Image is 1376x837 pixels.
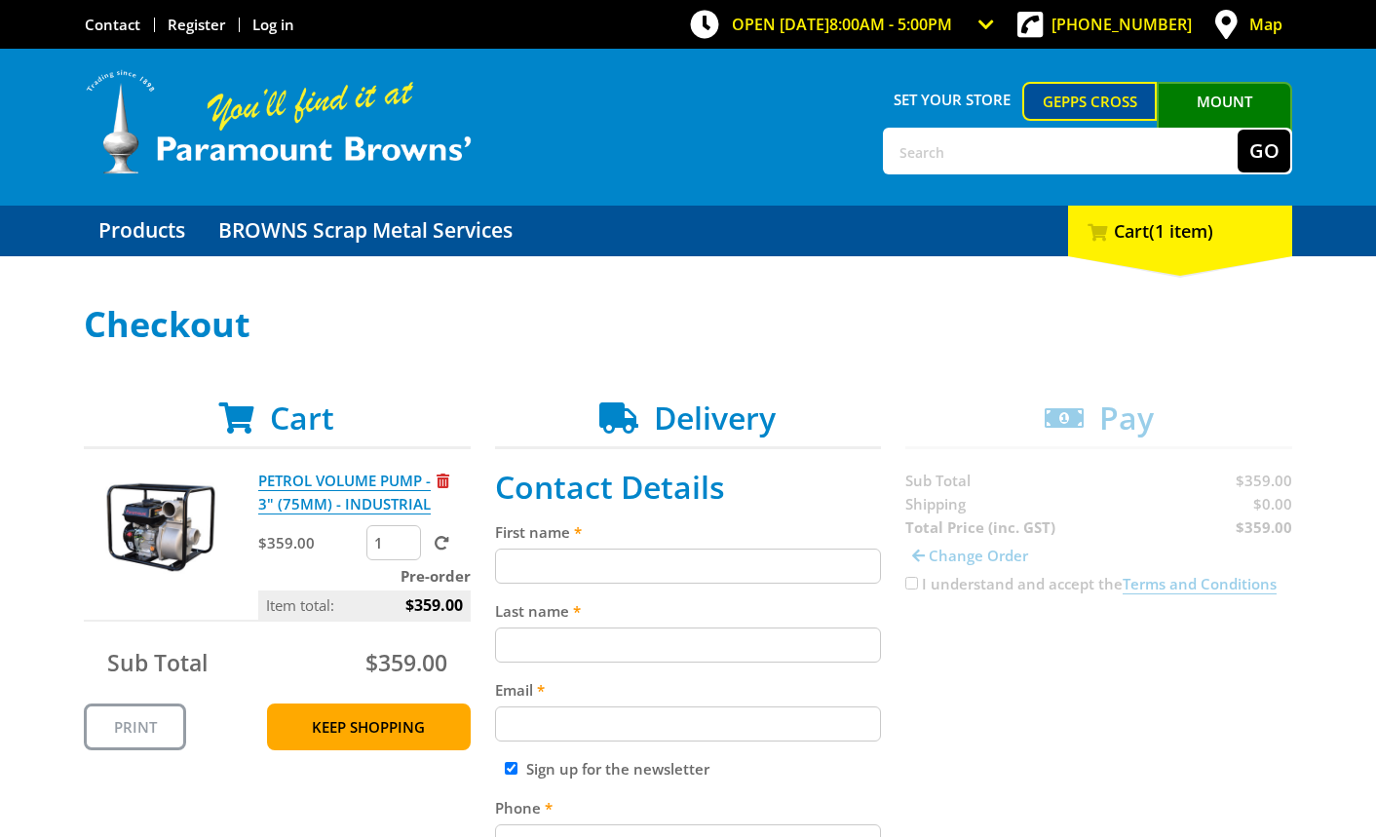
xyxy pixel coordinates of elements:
a: Go to the Products page [84,206,200,256]
a: Gepps Cross [1022,82,1158,121]
h2: Contact Details [495,469,882,506]
span: $359.00 [405,590,463,620]
span: $359.00 [365,647,447,678]
span: Delivery [654,397,776,438]
input: Please enter your email address. [495,706,882,742]
span: Cart [270,397,334,438]
input: Please enter your first name. [495,549,882,584]
a: PETROL VOLUME PUMP - 3" (75MM) - INDUSTRIAL [258,471,431,514]
a: Go to the Contact page [85,15,140,34]
p: Item total: [258,590,471,620]
label: Phone [495,796,882,819]
a: Print [84,704,186,750]
a: Keep Shopping [267,704,471,750]
span: 8:00am - 5:00pm [829,14,952,35]
a: Go to the BROWNS Scrap Metal Services page [204,206,527,256]
div: Cart [1068,206,1292,256]
input: Please enter your last name. [495,628,882,663]
p: $359.00 [258,531,363,554]
label: First name [495,520,882,544]
a: Remove from cart [437,471,449,490]
input: Search [885,130,1238,172]
button: Go [1238,130,1290,172]
a: Go to the registration page [168,15,225,34]
h1: Checkout [84,305,1292,344]
img: Paramount Browns' [84,68,474,176]
img: PETROL VOLUME PUMP - 3" (75MM) - INDUSTRIAL [102,469,219,586]
label: Sign up for the newsletter [526,759,709,779]
label: Email [495,678,882,702]
span: (1 item) [1149,219,1213,243]
p: Pre-order [258,564,471,588]
a: Log in [252,15,294,34]
span: Set your store [883,82,1022,117]
span: Sub Total [107,647,208,678]
label: Last name [495,599,882,623]
span: OPEN [DATE] [732,14,952,35]
a: Mount [PERSON_NAME] [1157,82,1292,156]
